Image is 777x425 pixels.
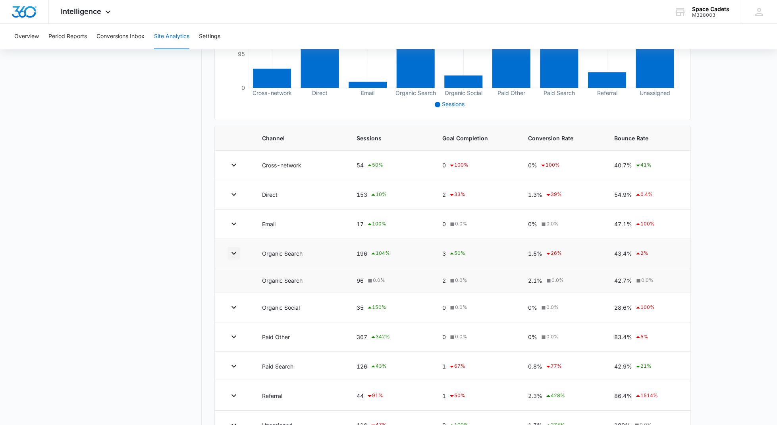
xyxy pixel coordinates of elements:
[528,249,595,258] div: 1.5%
[238,50,245,57] tspan: 95
[357,190,423,200] div: 153
[228,188,240,201] button: Toggle Row Expanded
[253,151,347,180] td: Cross-network
[228,389,240,402] button: Toggle Row Expanded
[442,333,509,341] div: 0
[442,391,509,401] div: 1
[528,190,595,200] div: 1.3%
[61,7,101,16] span: Intelligence
[357,391,423,401] div: 44
[614,134,678,142] span: Bounce Rate
[357,332,423,342] div: 367
[370,249,390,258] div: 104 %
[442,134,509,142] span: Goal Completion
[528,362,595,371] div: 0.8%
[241,84,245,91] tspan: 0
[635,362,652,371] div: 21 %
[442,220,509,228] div: 0
[366,391,383,401] div: 91 %
[449,161,469,170] div: 100 %
[635,249,648,258] div: 2 %
[442,276,509,285] div: 2
[545,362,562,371] div: 77 %
[228,247,240,260] button: Toggle Row Expanded
[528,161,595,170] div: 0%
[540,333,559,340] div: 0.0 %
[253,89,292,96] tspan: Cross-network
[357,219,423,229] div: 17
[14,24,39,49] button: Overview
[635,391,658,401] div: 1514 %
[614,303,678,312] div: 28.6%
[312,89,328,96] tspan: Direct
[442,190,509,200] div: 2
[635,161,652,170] div: 41 %
[614,276,678,285] div: 42.7%
[635,332,648,342] div: 5 %
[370,362,387,371] div: 43 %
[540,304,559,311] div: 0.0 %
[442,362,509,371] div: 1
[199,24,220,49] button: Settings
[614,249,678,258] div: 43.4%
[545,249,562,258] div: 26 %
[228,330,240,343] button: Toggle Row Expanded
[545,190,562,200] div: 39 %
[442,161,509,170] div: 0
[370,190,387,200] div: 10 %
[597,89,617,96] tspan: Referral
[366,277,385,284] div: 0.0 %
[540,161,560,170] div: 100 %
[361,89,374,96] tspan: Email
[357,303,423,312] div: 35
[449,249,465,258] div: 50 %
[357,161,423,170] div: 54
[614,332,678,342] div: 83.4%
[614,362,678,371] div: 42.9%
[357,276,423,285] div: 96
[635,190,653,200] div: 0.4 %
[614,190,678,200] div: 54.9%
[528,134,595,142] span: Conversion Rate
[635,303,655,312] div: 100 %
[357,134,423,142] span: Sessions
[445,89,482,97] tspan: Organic Social
[253,293,347,322] td: Organic Social
[614,219,678,229] div: 47.1%
[253,268,347,293] td: Organic Search
[228,360,240,373] button: Toggle Row Expanded
[449,362,465,371] div: 67 %
[540,220,559,227] div: 0.0 %
[614,161,678,170] div: 40.7%
[449,333,467,340] div: 0.0 %
[528,220,595,228] div: 0%
[228,301,240,314] button: Toggle Row Expanded
[692,6,729,12] div: account name
[357,249,423,258] div: 196
[528,276,595,285] div: 2.1%
[635,277,654,284] div: 0.0 %
[253,239,347,268] td: Organic Search
[253,180,347,210] td: Direct
[545,391,565,401] div: 428 %
[442,303,509,312] div: 0
[449,190,465,200] div: 33 %
[614,391,678,401] div: 86.4%
[528,303,595,312] div: 0%
[442,101,465,107] span: Sessions
[692,12,729,18] div: account id
[228,159,240,171] button: Toggle Row Expanded
[640,89,670,97] tspan: Unassigned
[528,391,595,401] div: 2.3%
[253,210,347,239] td: Email
[497,89,525,96] tspan: Paid Other
[253,381,347,411] td: Referral
[449,220,467,227] div: 0.0 %
[262,134,337,142] span: Channel
[154,24,189,49] button: Site Analytics
[395,89,436,97] tspan: Organic Search
[370,332,390,342] div: 342 %
[544,89,575,96] tspan: Paid Search
[366,161,383,170] div: 50 %
[449,277,467,284] div: 0.0 %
